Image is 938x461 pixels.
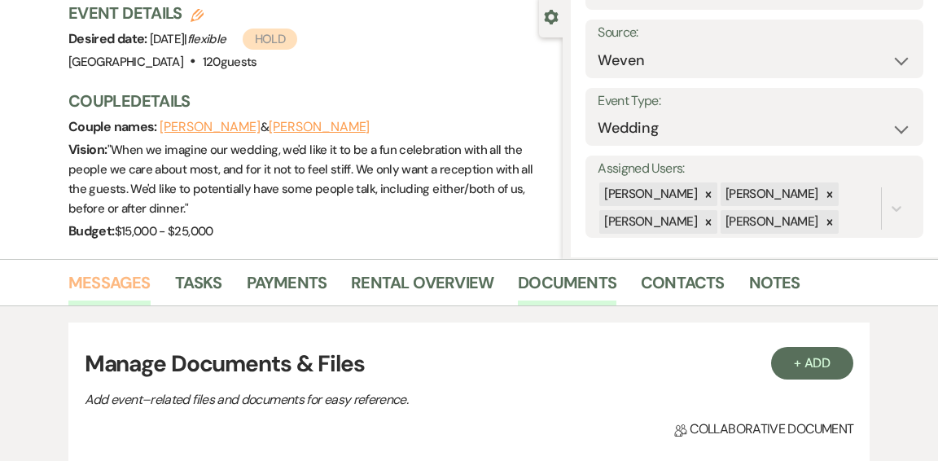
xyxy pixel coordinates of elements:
[160,121,261,134] button: [PERSON_NAME]
[68,54,183,70] span: [GEOGRAPHIC_DATA]
[68,222,115,239] span: Budget:
[674,419,853,439] span: Collaborative document
[115,223,213,239] span: $15,000 - $25,000
[351,270,493,305] a: Rental Overview
[598,157,911,181] label: Assigned Users:
[68,30,150,47] span: Desired date:
[721,182,821,206] div: [PERSON_NAME]
[85,389,655,411] p: Add event–related files and documents for easy reference.
[518,270,616,305] a: Documents
[203,54,257,70] span: 120 guests
[187,31,226,47] span: flexible
[544,8,559,24] button: Close lead details
[68,118,160,135] span: Couple names:
[598,21,911,45] label: Source:
[771,347,854,380] button: + Add
[175,270,222,305] a: Tasks
[85,347,854,381] h3: Manage Documents & Files
[68,90,546,112] h3: Couple Details
[269,121,370,134] button: [PERSON_NAME]
[68,270,151,305] a: Messages
[160,119,370,135] span: &
[598,90,911,113] label: Event Type:
[749,270,800,305] a: Notes
[247,270,327,305] a: Payments
[68,142,533,217] span: " When we imagine our wedding, we'd like it to be a fun celebration with all the people we care a...
[599,182,699,206] div: [PERSON_NAME]
[68,141,107,158] span: Vision:
[721,210,821,234] div: [PERSON_NAME]
[599,210,699,234] div: [PERSON_NAME]
[68,2,297,24] h3: Event Details
[150,31,297,47] span: [DATE] |
[243,29,297,50] span: Hold
[641,270,725,305] a: Contacts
